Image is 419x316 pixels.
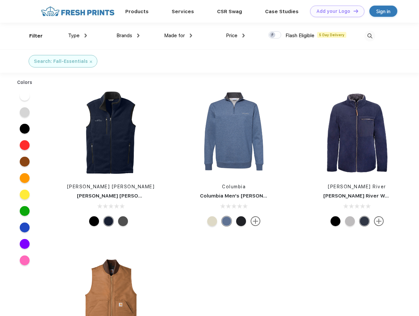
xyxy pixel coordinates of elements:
[116,33,132,39] span: Brands
[90,61,92,63] img: filter_cancel.svg
[285,33,314,39] span: Flash Eligible
[89,216,99,226] div: Black
[125,9,149,14] a: Products
[39,6,116,17] img: fo%20logo%202.webp
[67,184,155,189] a: [PERSON_NAME] [PERSON_NAME]
[164,33,185,39] span: Made for
[67,89,155,177] img: func=resize&h=266
[236,216,246,226] div: Black
[118,216,128,226] div: Grey Steel
[222,216,232,226] div: Carbon Heather
[316,9,350,14] div: Add your Logo
[77,193,192,199] a: [PERSON_NAME] [PERSON_NAME] Fleece Vest
[251,216,260,226] img: more.svg
[137,34,139,38] img: dropdown.png
[29,32,43,40] div: Filter
[12,79,37,86] div: Colors
[359,216,369,226] div: Navy
[207,216,217,226] div: Oatmeal Heather
[369,6,397,17] a: Sign in
[226,33,237,39] span: Price
[200,193,351,199] a: Columbia Men's [PERSON_NAME] Mountain Half-Zip Sweater
[68,33,80,39] span: Type
[34,58,88,65] div: Search: Fall-Essentials
[104,216,113,226] div: River Blue Navy
[345,216,355,226] div: Light-Grey
[222,184,246,189] a: Columbia
[374,216,384,226] img: more.svg
[376,8,390,15] div: Sign in
[190,89,278,177] img: func=resize&h=266
[313,89,401,177] img: func=resize&h=266
[242,34,245,38] img: dropdown.png
[364,31,375,41] img: desktop_search.svg
[354,9,358,13] img: DT
[85,34,87,38] img: dropdown.png
[328,184,386,189] a: [PERSON_NAME] River
[317,32,346,38] span: 5 Day Delivery
[190,34,192,38] img: dropdown.png
[331,216,340,226] div: Black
